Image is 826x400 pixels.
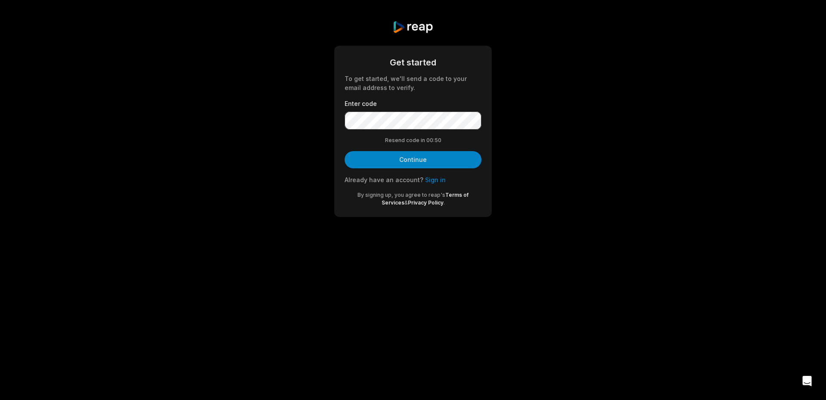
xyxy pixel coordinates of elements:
[797,371,817,391] div: Open Intercom Messenger
[345,151,481,168] button: Continue
[345,99,481,108] label: Enter code
[358,192,445,198] span: By signing up, you agree to reap's
[345,176,423,183] span: Already have an account?
[382,192,469,206] a: Terms of Services
[444,199,445,206] span: .
[408,199,444,206] a: Privacy Policy
[345,56,481,69] div: Get started
[435,136,441,144] span: 50
[345,136,481,144] div: Resend code in 00:
[345,74,481,92] div: To get started, we'll send a code to your email address to verify.
[425,176,446,183] a: Sign in
[404,199,408,206] span: &
[392,21,433,34] img: reap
